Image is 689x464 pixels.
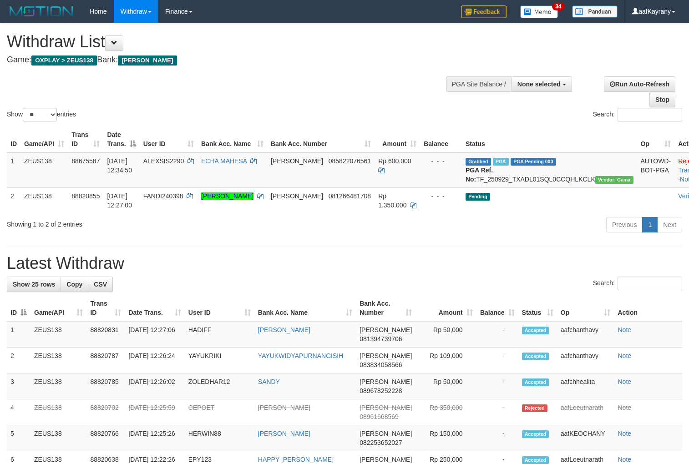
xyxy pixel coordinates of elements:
span: PGA Pending [511,158,556,166]
span: Show 25 rows [13,281,55,288]
span: Copy 083834058566 to clipboard [360,361,402,368]
span: [PERSON_NAME] [271,157,323,165]
span: Rp 1.350.000 [378,192,406,209]
td: - [476,425,518,451]
td: CEPOET [185,399,254,425]
td: aafchhealita [557,373,614,399]
th: Bank Acc. Name: activate to sort column ascending [254,295,356,321]
td: Rp 109,000 [415,348,476,373]
a: Copy [61,277,88,292]
span: Rejected [522,404,547,412]
a: Note [618,326,631,333]
label: Show entries [7,108,76,121]
td: [DATE] 12:27:06 [125,321,184,348]
span: Accepted [522,353,549,360]
th: Op: activate to sort column ascending [557,295,614,321]
b: PGA Ref. No: [466,166,493,183]
a: Show 25 rows [7,277,61,292]
th: Game/API: activate to sort column ascending [30,295,86,321]
td: - [476,321,518,348]
td: HERWIN88 [185,425,254,451]
th: Balance [420,126,462,152]
select: Showentries [23,108,57,121]
span: Accepted [522,327,549,334]
h1: Withdraw List [7,33,450,51]
td: 88820766 [86,425,125,451]
span: CSV [94,281,107,288]
td: [DATE] 12:26:24 [125,348,184,373]
td: ZEUS138 [30,425,86,451]
td: Rp 150,000 [415,425,476,451]
a: ECHA MAHESA [201,157,247,165]
input: Search: [618,277,682,290]
td: Rp 50,000 [415,321,476,348]
td: AUTOWD-BOT-PGA [637,152,675,188]
td: YAYUKRIKI [185,348,254,373]
div: PGA Site Balance / [446,76,512,92]
td: aafchanthavy [557,321,614,348]
td: 88820785 [86,373,125,399]
img: Feedback.jpg [461,5,507,18]
td: [DATE] 12:25:26 [125,425,184,451]
td: 5 [7,425,30,451]
a: Next [657,217,682,232]
a: Note [618,352,631,359]
label: Search: [593,277,682,290]
a: YAYUKWIDYAPURNANGISIH [258,352,343,359]
span: 34 [552,2,564,10]
td: 3 [7,373,30,399]
a: [PERSON_NAME] [201,192,253,200]
button: None selected [512,76,572,92]
span: [PERSON_NAME] [360,326,412,333]
td: 1 [7,321,30,348]
th: ID: activate to sort column descending [7,295,30,321]
span: [PERSON_NAME] [360,430,412,437]
td: - [476,399,518,425]
span: Rp 600.000 [378,157,411,165]
a: Run Auto-Refresh [604,76,675,92]
a: 1 [642,217,658,232]
a: [PERSON_NAME] [258,430,310,437]
span: 88820855 [71,192,100,200]
a: Note [618,378,631,385]
td: 88820787 [86,348,125,373]
span: [PERSON_NAME] [271,192,323,200]
input: Search: [618,108,682,121]
th: Amount: activate to sort column ascending [375,126,420,152]
span: None selected [517,81,561,88]
span: Copy 082253652027 to clipboard [360,439,402,446]
th: Bank Acc. Name: activate to sort column ascending [198,126,267,152]
span: Accepted [522,456,549,464]
td: Rp 50,000 [415,373,476,399]
a: CSV [88,277,113,292]
span: Copy 08961668569 to clipboard [360,413,399,420]
th: Bank Acc. Number: activate to sort column ascending [356,295,415,321]
a: [PERSON_NAME] [258,326,310,333]
td: HADIFF [185,321,254,348]
div: Showing 1 to 2 of 2 entries [7,216,280,229]
td: TF_250929_TXADL01SQL0CCQHLKCLK [462,152,637,188]
th: Balance: activate to sort column ascending [476,295,518,321]
th: User ID: activate to sort column ascending [185,295,254,321]
div: - - - [424,192,458,201]
label: Search: [593,108,682,121]
a: Note [618,456,631,463]
a: SANDY [258,378,280,385]
img: panduan.png [572,5,618,18]
span: [PERSON_NAME] [360,378,412,385]
h1: Latest Withdraw [7,254,682,272]
td: 4 [7,399,30,425]
th: Date Trans.: activate to sort column ascending [125,295,184,321]
span: Copy 089678252228 to clipboard [360,387,402,394]
span: Marked by aafpengsreynich [493,158,509,166]
td: ZEUS138 [20,187,68,213]
td: 88820702 [86,399,125,425]
span: Copy 081394739706 to clipboard [360,335,402,343]
td: ZEUS138 [20,152,68,188]
th: ID [7,126,20,152]
a: [PERSON_NAME] [258,404,310,411]
span: FANDI240398 [143,192,183,200]
a: Note [618,430,631,437]
th: Trans ID: activate to sort column ascending [68,126,103,152]
th: Game/API: activate to sort column ascending [20,126,68,152]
